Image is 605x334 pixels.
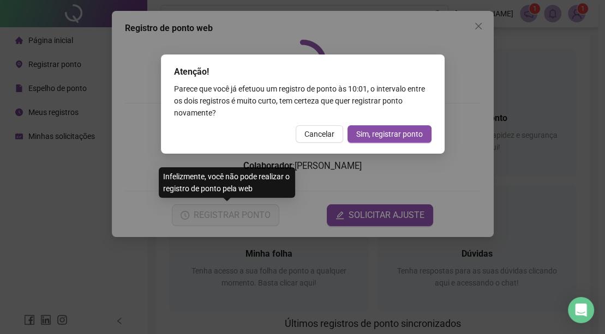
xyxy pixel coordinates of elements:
div: Atenção! [174,65,432,78]
span: Sim, registrar ponto [356,128,423,140]
div: Infelizmente, você não pode realizar o registro de ponto pela web [159,167,295,198]
button: Sim, registrar ponto [348,125,432,143]
div: Parece que você já efetuou um registro de ponto às 10:01 , o intervalo entre os dois registros é ... [174,83,432,119]
button: Cancelar [296,125,343,143]
span: Cancelar [304,128,334,140]
div: Open Intercom Messenger [568,297,594,323]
